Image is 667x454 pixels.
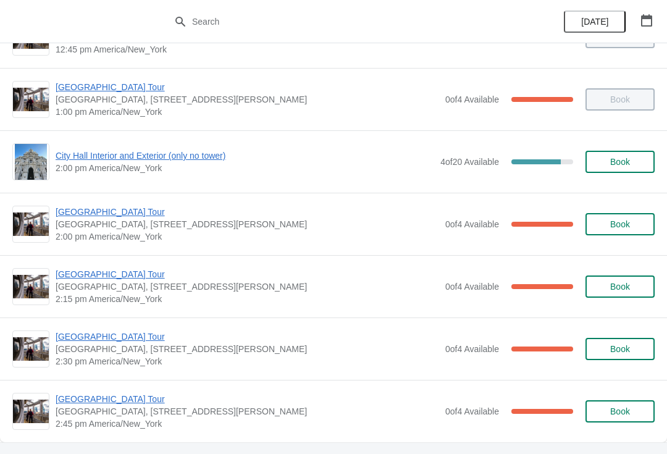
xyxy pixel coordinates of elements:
[445,95,499,104] span: 0 of 4 Available
[445,406,499,416] span: 0 of 4 Available
[13,337,49,361] img: City Hall Tower Tour | City Hall Visitor Center, 1400 John F Kennedy Boulevard Suite 121, Philade...
[585,338,655,360] button: Book
[445,282,499,292] span: 0 of 4 Available
[56,293,439,305] span: 2:15 pm America/New_York
[610,219,630,229] span: Book
[440,157,499,167] span: 4 of 20 Available
[56,93,439,106] span: [GEOGRAPHIC_DATA], [STREET_ADDRESS][PERSON_NAME]
[564,11,626,33] button: [DATE]
[610,157,630,167] span: Book
[585,275,655,298] button: Book
[56,149,434,162] span: City Hall Interior and Exterior (only no tower)
[56,418,439,430] span: 2:45 pm America/New_York
[56,280,439,293] span: [GEOGRAPHIC_DATA], [STREET_ADDRESS][PERSON_NAME]
[445,219,499,229] span: 0 of 4 Available
[56,330,439,343] span: [GEOGRAPHIC_DATA] Tour
[585,213,655,235] button: Book
[13,88,49,112] img: City Hall Tower Tour | City Hall Visitor Center, 1400 John F Kennedy Boulevard Suite 121, Philade...
[56,393,439,405] span: [GEOGRAPHIC_DATA] Tour
[191,11,500,33] input: Search
[445,344,499,354] span: 0 of 4 Available
[13,275,49,299] img: City Hall Tower Tour | City Hall Visitor Center, 1400 John F Kennedy Boulevard Suite 121, Philade...
[585,151,655,173] button: Book
[56,162,434,174] span: 2:00 pm America/New_York
[13,212,49,237] img: City Hall Tower Tour | City Hall Visitor Center, 1400 John F Kennedy Boulevard Suite 121, Philade...
[610,282,630,292] span: Book
[15,144,48,180] img: City Hall Interior and Exterior (only no tower) | | 2:00 pm America/New_York
[56,268,439,280] span: [GEOGRAPHIC_DATA] Tour
[13,400,49,424] img: City Hall Tower Tour | City Hall Visitor Center, 1400 John F Kennedy Boulevard Suite 121, Philade...
[581,17,608,27] span: [DATE]
[56,206,439,218] span: [GEOGRAPHIC_DATA] Tour
[56,343,439,355] span: [GEOGRAPHIC_DATA], [STREET_ADDRESS][PERSON_NAME]
[56,81,439,93] span: [GEOGRAPHIC_DATA] Tour
[585,400,655,422] button: Book
[56,230,439,243] span: 2:00 pm America/New_York
[56,43,439,56] span: 12:45 pm America/New_York
[610,344,630,354] span: Book
[610,406,630,416] span: Book
[56,355,439,368] span: 2:30 pm America/New_York
[56,405,439,418] span: [GEOGRAPHIC_DATA], [STREET_ADDRESS][PERSON_NAME]
[56,218,439,230] span: [GEOGRAPHIC_DATA], [STREET_ADDRESS][PERSON_NAME]
[56,106,439,118] span: 1:00 pm America/New_York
